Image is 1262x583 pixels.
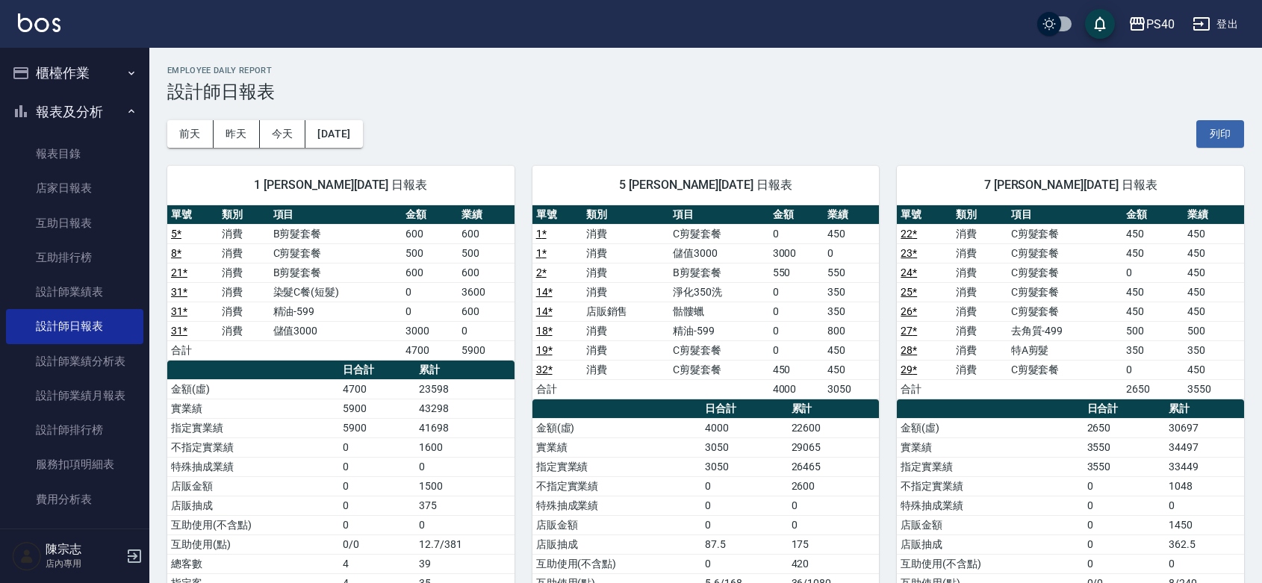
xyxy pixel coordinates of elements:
[532,418,702,437] td: 金額(虛)
[1184,360,1244,379] td: 450
[824,379,879,399] td: 3050
[46,542,122,557] h5: 陳宗志
[458,340,514,360] td: 5900
[532,534,702,554] td: 店販抽成
[952,224,1007,243] td: 消費
[402,205,458,225] th: 金額
[415,476,515,496] td: 1500
[897,515,1083,534] td: 店販金額
[167,418,339,437] td: 指定實業績
[769,302,824,321] td: 0
[218,243,269,263] td: 消費
[415,418,515,437] td: 41698
[167,205,218,225] th: 單號
[46,557,122,570] p: 店內專用
[339,437,415,457] td: 0
[532,205,880,399] table: a dense table
[1165,418,1244,437] td: 30697
[1184,282,1244,302] td: 450
[952,340,1007,360] td: 消費
[532,515,702,534] td: 店販金額
[1184,340,1244,360] td: 350
[1165,515,1244,534] td: 1450
[701,554,787,573] td: 0
[339,476,415,496] td: 0
[669,360,769,379] td: C剪髮套餐
[402,302,458,321] td: 0
[270,282,402,302] td: 染髮C餐(短髮)
[18,13,60,32] img: Logo
[1122,205,1183,225] th: 金額
[1122,9,1181,40] button: PS40
[218,302,269,321] td: 消費
[897,379,952,399] td: 合計
[218,282,269,302] td: 消費
[6,523,143,561] button: 客戶管理
[185,178,497,193] span: 1 [PERSON_NAME][DATE] 日報表
[897,205,952,225] th: 單號
[1122,302,1183,321] td: 450
[402,243,458,263] td: 500
[1187,10,1244,38] button: 登出
[897,205,1244,399] table: a dense table
[1184,243,1244,263] td: 450
[270,243,402,263] td: C剪髮套餐
[915,178,1226,193] span: 7 [PERSON_NAME][DATE] 日報表
[339,534,415,554] td: 0/0
[1165,457,1244,476] td: 33449
[788,534,880,554] td: 175
[270,205,402,225] th: 項目
[550,178,862,193] span: 5 [PERSON_NAME][DATE] 日報表
[824,263,879,282] td: 550
[1196,120,1244,148] button: 列印
[532,437,702,457] td: 實業績
[458,321,514,340] td: 0
[6,378,143,413] a: 設計師業績月報表
[669,321,769,340] td: 精油-599
[669,282,769,302] td: 淨化350洗
[260,120,306,148] button: 今天
[532,205,582,225] th: 單號
[952,302,1007,321] td: 消費
[952,282,1007,302] td: 消費
[6,93,143,131] button: 報表及分析
[167,554,339,573] td: 總客數
[532,379,582,399] td: 合計
[415,534,515,554] td: 12.7/381
[1122,282,1183,302] td: 450
[167,379,339,399] td: 金額(虛)
[701,437,787,457] td: 3050
[167,457,339,476] td: 特殊抽成業績
[582,360,669,379] td: 消費
[582,224,669,243] td: 消費
[769,340,824,360] td: 0
[788,399,880,419] th: 累計
[701,399,787,419] th: 日合計
[270,224,402,243] td: B剪髮套餐
[167,515,339,534] td: 互助使用(不含點)
[952,243,1007,263] td: 消費
[6,447,143,481] a: 服務扣項明細表
[167,340,218,360] td: 合計
[1184,263,1244,282] td: 450
[339,399,415,418] td: 5900
[167,81,1244,102] h3: 設計師日報表
[769,224,824,243] td: 0
[897,476,1083,496] td: 不指定實業績
[402,321,458,340] td: 3000
[305,120,362,148] button: [DATE]
[6,171,143,205] a: 店家日報表
[701,418,787,437] td: 4000
[218,263,269,282] td: 消費
[532,554,702,573] td: 互助使用(不含點)
[214,120,260,148] button: 昨天
[824,205,879,225] th: 業績
[270,302,402,321] td: 精油-599
[824,282,879,302] td: 350
[952,205,1007,225] th: 類別
[582,243,669,263] td: 消費
[788,437,880,457] td: 29065
[532,457,702,476] td: 指定實業績
[897,534,1083,554] td: 店販抽成
[582,282,669,302] td: 消費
